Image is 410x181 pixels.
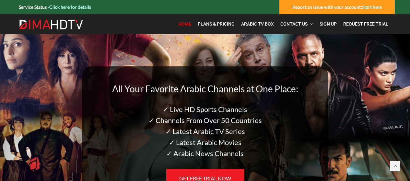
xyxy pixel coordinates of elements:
[49,4,91,10] a: Click here for details
[19,4,91,10] strong: Service Status -
[19,19,84,30] img: Dima HDTV
[175,17,194,31] a: Home
[198,21,235,27] span: Plans & Pricing
[112,83,298,94] span: All Your Favorite Arabic Channels at One Place:
[238,17,277,31] a: Arabic TV Box
[178,21,191,27] span: Home
[340,17,392,31] a: Request Free Trial
[292,4,382,10] strong: Report an issue with your account:
[280,21,308,27] span: Contact Us
[166,149,244,158] span: ✓ Arabic News Channels
[277,17,316,31] a: Contact Us
[390,161,400,171] a: Back to top
[320,21,337,27] span: Sign Up
[343,21,388,27] span: Request Free Trial
[241,21,274,27] span: Arabic TV Box
[163,105,247,114] span: ✓ Live HD Sports Channels
[148,116,262,125] span: ✓ Channels From Over 50 Countries
[169,138,241,147] span: ✓ Latest Arabic Movies
[194,17,238,31] a: Plans & Pricing
[362,4,382,10] a: Start here
[165,127,245,136] span: ✓ Latest Arabic TV Series
[316,17,340,31] a: Sign Up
